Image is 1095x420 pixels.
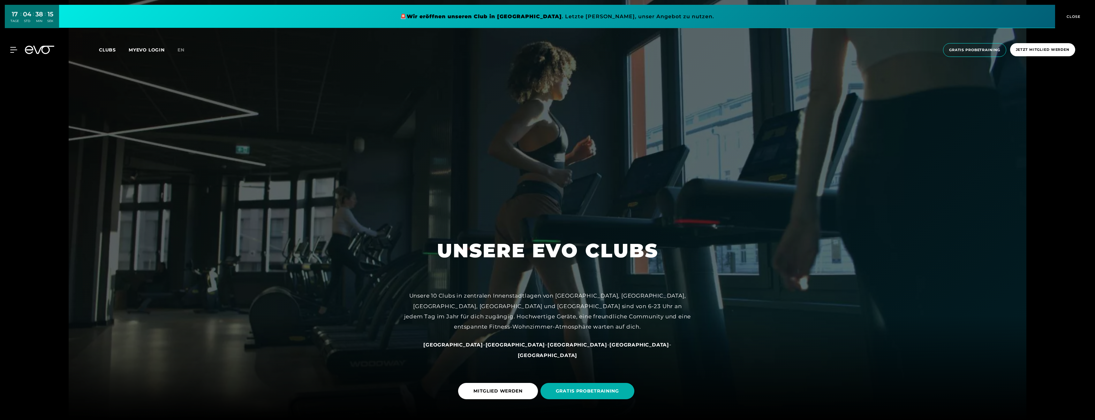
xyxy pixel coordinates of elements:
div: Unsere 10 Clubs in zentralen Innenstadtlagen von [GEOGRAPHIC_DATA], [GEOGRAPHIC_DATA], [GEOGRAPHI... [404,291,691,332]
div: : [20,10,21,27]
div: 38 [35,10,43,19]
span: CLOSE [1065,14,1081,19]
div: TAGE [11,19,19,23]
span: Jetzt Mitglied werden [1016,47,1069,52]
div: 15 [47,10,53,19]
span: GRATIS PROBETRAINING [556,388,619,394]
a: MYEVO LOGIN [129,47,165,53]
span: en [177,47,185,53]
div: : [33,10,34,27]
h1: UNSERE EVO CLUBS [437,238,658,263]
a: [GEOGRAPHIC_DATA] [547,341,607,348]
a: [GEOGRAPHIC_DATA] [609,341,669,348]
div: 04 [23,10,31,19]
a: [GEOGRAPHIC_DATA] [518,352,578,358]
div: MIN [35,19,43,23]
a: [GEOGRAPHIC_DATA] [486,341,545,348]
div: 17 [11,10,19,19]
div: : [45,10,46,27]
span: Clubs [99,47,116,53]
div: SEK [47,19,53,23]
span: MITGLIED WERDEN [473,388,523,394]
span: Gratis Probetraining [949,47,1000,53]
a: Gratis Probetraining [941,43,1008,57]
div: STD [23,19,31,23]
a: MITGLIED WERDEN [458,378,540,404]
a: Clubs [99,47,129,53]
a: en [177,46,192,54]
a: GRATIS PROBETRAINING [540,378,637,404]
a: Jetzt Mitglied werden [1008,43,1077,57]
button: CLOSE [1055,5,1090,28]
a: [GEOGRAPHIC_DATA] [423,341,483,348]
div: - - - - [404,339,691,360]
